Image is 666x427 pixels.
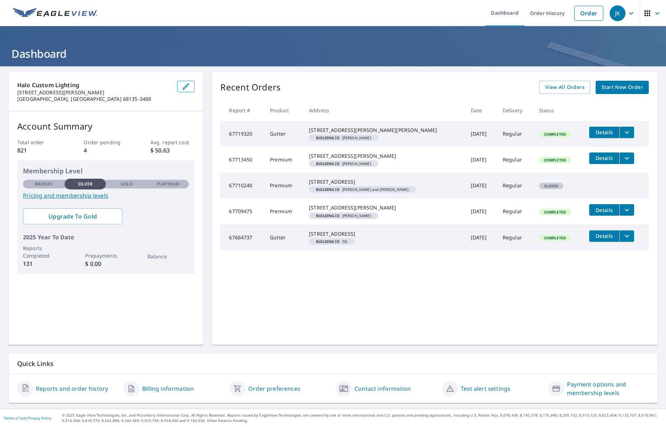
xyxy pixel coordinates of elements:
span: [PERSON_NAME] [312,136,375,140]
span: Completed [540,210,570,215]
span: Completed [540,158,570,163]
span: Upgrade To Gold [29,212,117,220]
p: $ 0.00 [85,259,127,268]
th: Address [303,100,465,121]
button: detailsBtn-67713450 [589,152,619,164]
p: 2025 Year To Date [23,233,189,241]
p: Order pending [84,139,128,146]
a: Order [574,6,603,21]
a: View All Orders [539,81,590,94]
span: Details [594,129,615,136]
button: filesDropdownBtn-67719320 [619,127,634,138]
th: Product [264,100,303,121]
th: Date [465,100,497,121]
span: Details [594,207,615,213]
td: [DATE] [465,225,497,250]
span: Closed [540,183,563,188]
div: [STREET_ADDRESS][PERSON_NAME] [309,152,459,160]
div: [STREET_ADDRESS][PERSON_NAME] [309,204,459,211]
a: Reports and order history [36,384,108,393]
a: Pricing and membership levels [23,191,189,200]
div: [STREET_ADDRESS] [309,230,459,238]
a: Contact information [355,384,411,393]
td: Gutter [264,121,303,147]
p: Halo Custom Lighting [17,81,172,89]
a: Privacy Policy [28,416,51,421]
td: [DATE] [465,173,497,198]
em: Building ID [316,188,339,191]
td: [DATE] [465,147,497,173]
div: JK [610,5,625,21]
a: Terms of Use [4,416,26,421]
span: View All Orders [545,83,585,92]
td: Regular [497,121,533,147]
a: Text alert settings [461,384,510,393]
em: Building ID [316,240,339,243]
p: © 2025 Eagle View Technologies, Inc. and Pictometry International Corp. All Rights Reserved. Repo... [62,413,662,423]
img: EV Logo [13,8,98,19]
p: Gold [121,181,133,187]
td: [DATE] [465,121,497,147]
em: Building ID [316,136,339,140]
a: Billing information [142,384,194,393]
p: Recent Orders [220,81,281,94]
p: Balance [147,253,189,260]
span: Details [594,233,615,239]
td: 67709475 [220,198,264,224]
button: detailsBtn-67719320 [589,127,619,138]
p: | [4,416,51,420]
th: Status [533,100,583,121]
span: [PERSON_NAME] [312,214,375,217]
a: Upgrade To Gold [23,208,122,224]
span: Start New Order [601,83,643,92]
a: Start New Order [596,81,649,94]
p: Membership Level [23,166,189,176]
div: [STREET_ADDRESS] [309,178,459,186]
td: Regular [497,147,533,173]
p: Silver [78,181,93,187]
span: Details [594,155,615,161]
p: Bronze [35,181,53,187]
p: 4 [84,146,128,155]
p: Total order [17,139,62,146]
span: DG [312,240,352,243]
td: 67664737 [220,225,264,250]
td: 67713450 [220,147,264,173]
span: [PERSON_NAME] and [PERSON_NAME] [312,188,413,191]
p: $ 50.63 [150,146,195,155]
p: [STREET_ADDRESS][PERSON_NAME] [17,89,172,96]
td: 67719320 [220,121,264,147]
td: 67710240 [220,173,264,198]
td: Regular [497,198,533,224]
em: Building ID [316,162,339,165]
th: Report # [220,100,264,121]
h1: Dashboard [9,46,657,61]
td: Regular [497,225,533,250]
p: Quick Links [17,359,649,368]
div: [STREET_ADDRESS][PERSON_NAME][PERSON_NAME] [309,127,459,134]
span: Completed [540,235,570,240]
a: Order preferences [248,384,300,393]
span: [PERSON_NAME] [312,162,375,165]
th: Delivery [497,100,533,121]
td: Premium [264,147,303,173]
td: Regular [497,173,533,198]
td: Gutter [264,225,303,250]
p: Reports Completed [23,244,65,259]
button: filesDropdownBtn-67713450 [619,152,634,164]
p: 131 [23,259,65,268]
p: Prepayments [85,252,127,259]
td: Premium [264,198,303,224]
p: Account Summary [17,120,194,133]
a: Payment options and membership levels [567,380,649,397]
p: [GEOGRAPHIC_DATA], [GEOGRAPHIC_DATA] 68135-3488 [17,96,172,102]
button: filesDropdownBtn-67709475 [619,204,634,216]
span: Completed [540,132,570,137]
p: Avg. report cost [150,139,195,146]
p: Platinum [157,181,179,187]
p: 821 [17,146,62,155]
button: detailsBtn-67709475 [589,204,619,216]
button: detailsBtn-67664737 [589,230,619,242]
button: filesDropdownBtn-67664737 [619,230,634,242]
em: Building ID [316,214,339,217]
